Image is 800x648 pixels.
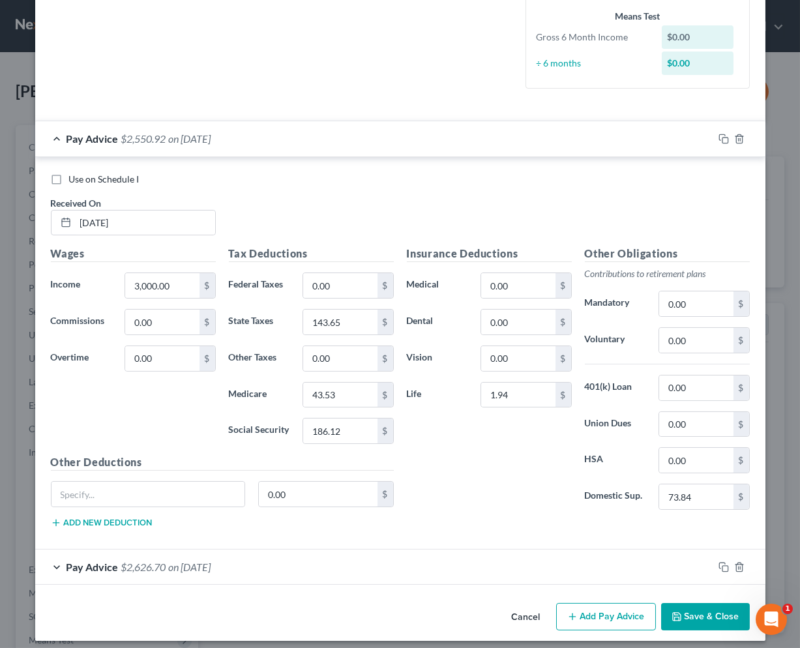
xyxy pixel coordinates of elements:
div: $ [556,310,571,334]
div: $ [378,346,393,371]
input: Specify... [52,482,245,507]
div: $ [200,273,215,298]
input: MM/DD/YYYY [76,211,215,235]
span: 1 [782,604,793,614]
div: $ [733,448,749,473]
input: 0.00 [125,310,199,334]
p: Contributions to retirement plans [585,267,750,280]
input: 0.00 [303,273,377,298]
label: Medicare [222,382,297,408]
label: State Taxes [222,309,297,335]
label: Domestic Sup. [578,484,653,510]
div: $ [556,346,571,371]
input: 0.00 [659,328,733,353]
span: Pay Advice [67,561,119,573]
button: Add Pay Advice [556,603,656,630]
div: $ [378,310,393,334]
input: 0.00 [659,291,733,316]
button: Save & Close [661,603,750,630]
label: Vision [400,346,475,372]
label: Voluntary [578,327,653,353]
label: Mandatory [578,291,653,317]
div: $ [200,310,215,334]
input: 0.00 [481,310,555,334]
label: Overtime [44,346,119,372]
label: Social Security [222,418,297,444]
div: $ [378,273,393,298]
label: 401(k) Loan [578,375,653,401]
div: $ [733,484,749,509]
div: $ [556,273,571,298]
label: Medical [400,272,475,299]
label: Other Taxes [222,346,297,372]
div: $ [733,376,749,400]
input: 0.00 [125,346,199,371]
button: Add new deduction [51,518,153,528]
div: $ [378,482,393,507]
h5: Other Deductions [51,454,394,471]
span: Received On [51,198,102,209]
span: on [DATE] [169,132,211,145]
input: 0.00 [303,419,377,443]
span: Income [51,278,81,289]
input: 0.00 [303,346,377,371]
h5: Wages [51,246,216,262]
div: $ [733,412,749,437]
div: ÷ 6 months [530,57,656,70]
span: Use on Schedule I [69,173,140,184]
span: $2,626.70 [121,561,166,573]
label: Union Dues [578,411,653,437]
label: Federal Taxes [222,272,297,299]
label: HSA [578,447,653,473]
input: 0.00 [259,482,378,507]
div: $ [378,383,393,407]
button: Cancel [501,604,551,630]
div: $ [733,328,749,353]
h5: Insurance Deductions [407,246,572,262]
input: 0.00 [125,273,199,298]
h5: Other Obligations [585,246,750,262]
span: Pay Advice [67,132,119,145]
h5: Tax Deductions [229,246,394,262]
span: on [DATE] [169,561,211,573]
input: 0.00 [659,448,733,473]
div: Gross 6 Month Income [530,31,656,44]
div: $ [200,346,215,371]
div: $0.00 [662,25,733,49]
div: Means Test [537,10,739,23]
input: 0.00 [481,383,555,407]
input: 0.00 [659,376,733,400]
div: $ [378,419,393,443]
input: 0.00 [481,346,555,371]
div: $0.00 [662,52,733,75]
input: 0.00 [659,484,733,509]
iframe: Intercom live chat [756,604,787,635]
span: $2,550.92 [121,132,166,145]
label: Commissions [44,309,119,335]
input: 0.00 [481,273,555,298]
label: Life [400,382,475,408]
input: 0.00 [303,310,377,334]
input: 0.00 [303,383,377,407]
input: 0.00 [659,412,733,437]
div: $ [733,291,749,316]
label: Dental [400,309,475,335]
div: $ [556,383,571,407]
